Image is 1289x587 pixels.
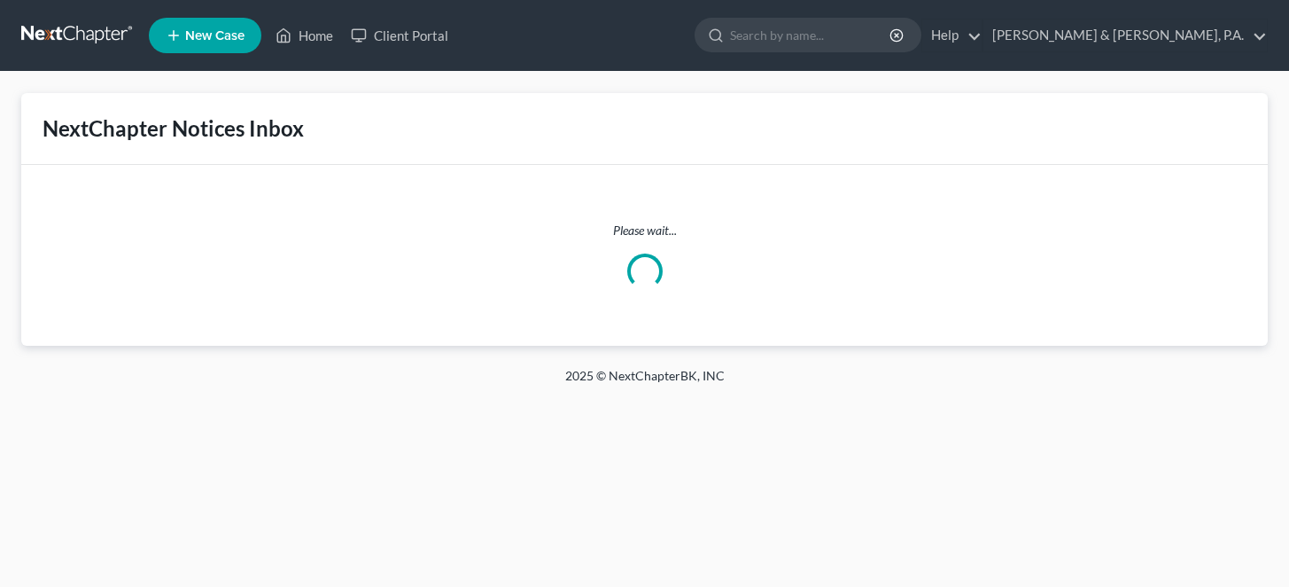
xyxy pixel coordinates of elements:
div: 2025 © NextChapterBK, INC [140,367,1150,399]
input: Search by name... [730,19,892,51]
div: NextChapter Notices Inbox [43,114,1246,143]
a: Client Portal [342,20,457,51]
a: [PERSON_NAME] & [PERSON_NAME], P.A. [983,20,1267,51]
a: Help [922,20,982,51]
p: Please wait... [35,222,1254,239]
span: New Case [185,29,245,43]
a: Home [267,20,342,51]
